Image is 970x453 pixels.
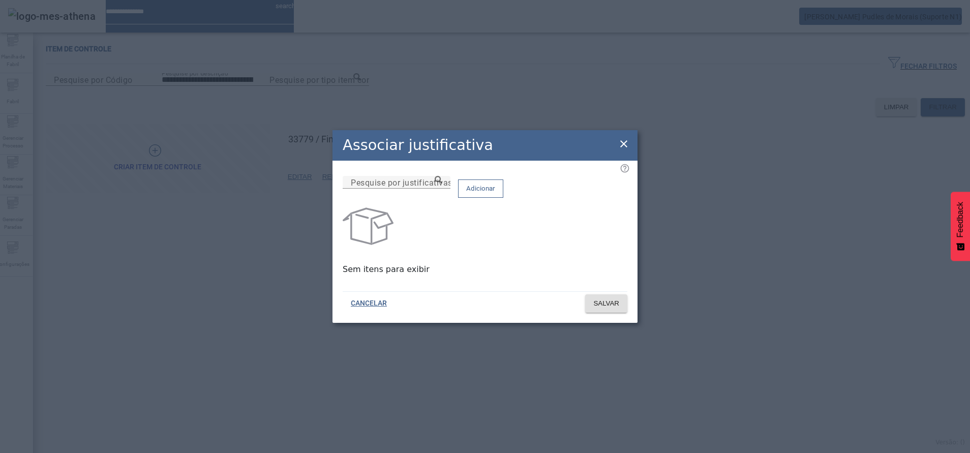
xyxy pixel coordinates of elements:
span: Feedback [956,202,965,237]
p: Sem itens para exibir [343,263,627,276]
button: Adicionar [458,179,503,198]
span: Adicionar [466,184,495,194]
h2: Associar justificativa [343,134,493,156]
button: CANCELAR [343,294,395,313]
span: SALVAR [593,298,619,309]
mat-label: Pesquise por justificativas [351,177,452,187]
button: SALVAR [585,294,627,313]
input: Number [351,176,442,189]
button: Feedback - Mostrar pesquisa [951,192,970,261]
span: CANCELAR [351,298,387,309]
